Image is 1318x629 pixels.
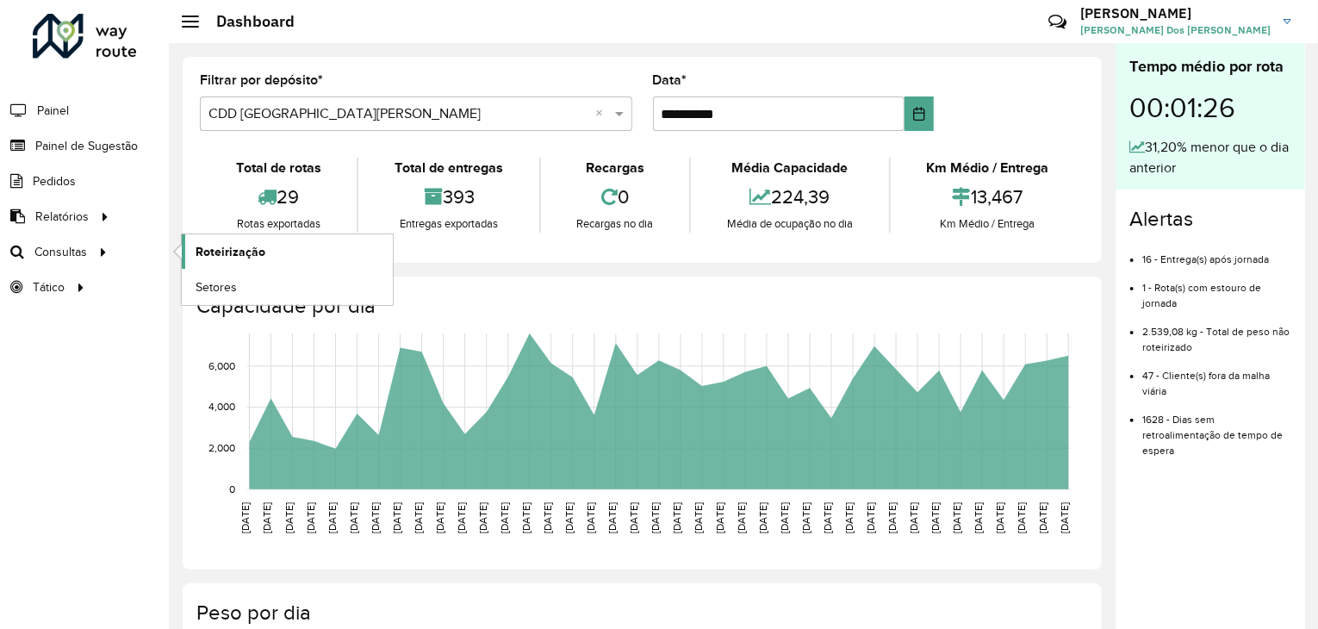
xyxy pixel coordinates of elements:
[1129,55,1291,78] div: Tempo médio por rota
[1037,502,1048,533] text: [DATE]
[779,502,790,533] text: [DATE]
[1016,502,1027,533] text: [DATE]
[199,12,295,31] h2: Dashboard
[229,483,235,495] text: 0
[757,502,768,533] text: [DATE]
[895,215,1080,233] div: Km Médio / Entrega
[650,502,661,533] text: [DATE]
[413,502,424,533] text: [DATE]
[305,502,316,533] text: [DATE]
[204,215,352,233] div: Rotas exportadas
[895,158,1080,178] div: Km Médio / Entrega
[240,502,252,533] text: [DATE]
[606,502,618,533] text: [DATE]
[905,97,934,131] button: Choose Date
[886,502,898,533] text: [DATE]
[585,502,596,533] text: [DATE]
[1142,399,1291,458] li: 1628 - Dias sem retroalimentação de tempo de espera
[695,215,884,233] div: Média de ocupação no dia
[822,502,833,533] text: [DATE]
[363,158,534,178] div: Total de entregas
[208,360,235,371] text: 6,000
[370,502,381,533] text: [DATE]
[908,502,919,533] text: [DATE]
[434,502,445,533] text: [DATE]
[1080,22,1271,38] span: [PERSON_NAME] Dos [PERSON_NAME]
[262,502,273,533] text: [DATE]
[596,103,611,124] span: Clear all
[1039,3,1076,40] a: Contato Rápido
[1059,502,1070,533] text: [DATE]
[363,215,534,233] div: Entregas exportadas
[196,278,237,296] span: Setores
[843,502,855,533] text: [DATE]
[1142,267,1291,311] li: 1 - Rota(s) com estouro de jornada
[951,502,962,533] text: [DATE]
[208,402,235,413] text: 4,000
[895,178,1080,215] div: 13,467
[326,502,338,533] text: [DATE]
[456,502,467,533] text: [DATE]
[196,243,265,261] span: Roteirização
[1142,311,1291,355] li: 2.539,08 kg - Total de peso não roteirizado
[200,70,323,90] label: Filtrar por depósito
[800,502,811,533] text: [DATE]
[714,502,725,533] text: [DATE]
[695,178,884,215] div: 224,39
[973,502,984,533] text: [DATE]
[348,502,359,533] text: [DATE]
[545,158,685,178] div: Recargas
[671,502,682,533] text: [DATE]
[929,502,941,533] text: [DATE]
[1129,137,1291,178] div: 31,20% menor que o dia anterior
[994,502,1005,533] text: [DATE]
[1129,207,1291,232] h4: Alertas
[1142,355,1291,399] li: 47 - Cliente(s) fora da malha viária
[1129,78,1291,137] div: 00:01:26
[695,158,884,178] div: Média Capacidade
[35,137,138,155] span: Painel de Sugestão
[34,243,87,261] span: Consultas
[35,208,89,226] span: Relatórios
[391,502,402,533] text: [DATE]
[653,70,687,90] label: Data
[33,278,65,296] span: Tático
[196,294,1085,319] h4: Capacidade por dia
[204,158,352,178] div: Total de rotas
[208,442,235,453] text: 2,000
[182,270,393,304] a: Setores
[1142,239,1291,267] li: 16 - Entrega(s) após jornada
[736,502,747,533] text: [DATE]
[204,178,352,215] div: 29
[628,502,639,533] text: [DATE]
[545,215,685,233] div: Recargas no dia
[563,502,575,533] text: [DATE]
[37,102,69,120] span: Painel
[1080,5,1271,22] h3: [PERSON_NAME]
[520,502,532,533] text: [DATE]
[33,172,76,190] span: Pedidos
[196,601,1085,626] h4: Peso por dia
[865,502,876,533] text: [DATE]
[693,502,704,533] text: [DATE]
[499,502,510,533] text: [DATE]
[182,234,393,269] a: Roteirização
[283,502,295,533] text: [DATE]
[542,502,553,533] text: [DATE]
[477,502,488,533] text: [DATE]
[363,178,534,215] div: 393
[545,178,685,215] div: 0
